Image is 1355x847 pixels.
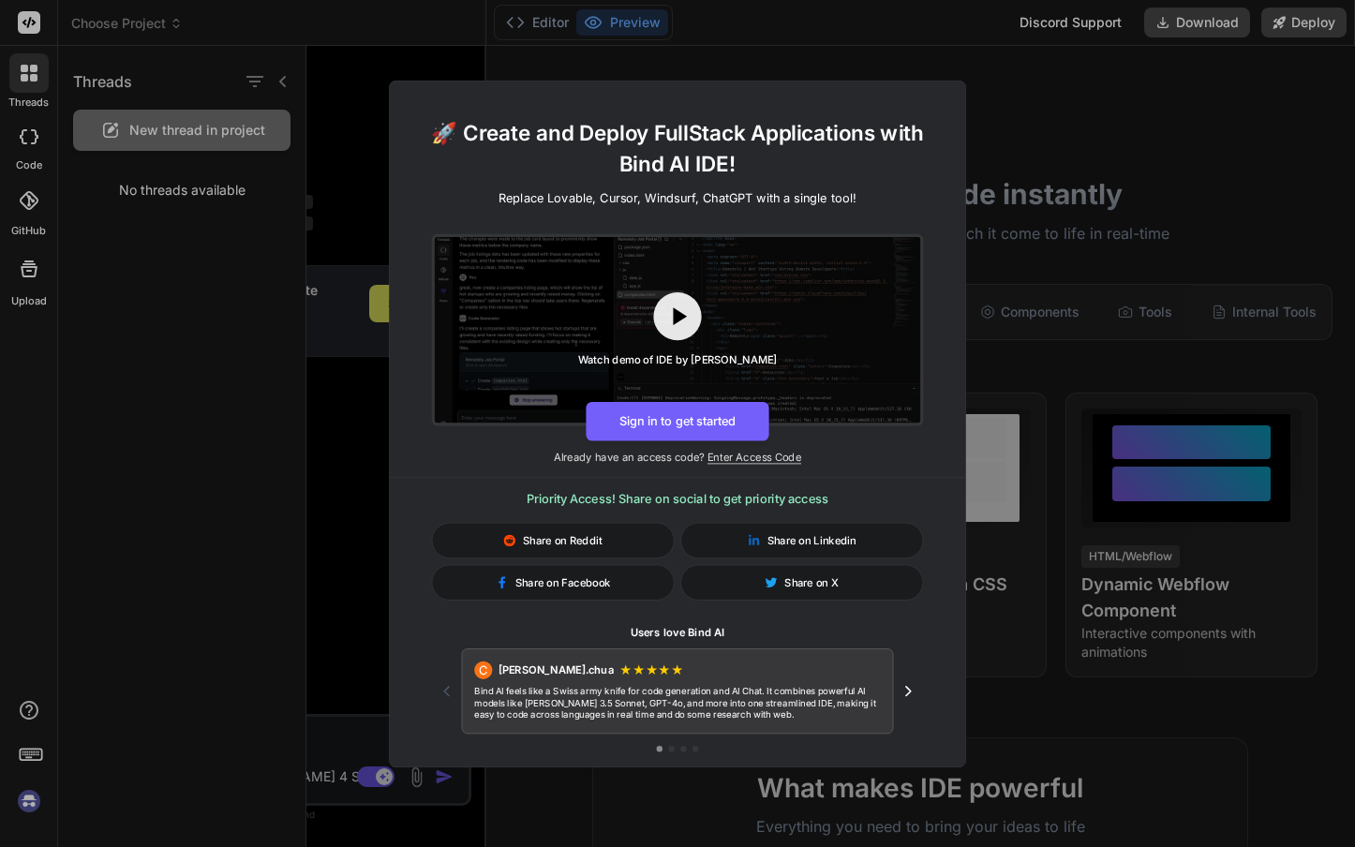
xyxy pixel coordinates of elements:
div: Watch demo of IDE by [PERSON_NAME] [578,352,778,367]
span: ★ [619,661,633,678]
span: [PERSON_NAME].chua [499,662,614,677]
span: ★ [671,661,684,678]
h1: 🚀 Create and Deploy FullStack Applications with Bind AI IDE! [413,116,941,179]
button: Go to testimonial 3 [680,746,686,751]
h3: Priority Access! Share on social to get priority access [432,489,924,507]
span: Share on X [784,574,839,589]
div: C [474,661,492,678]
span: ★ [658,661,671,678]
p: Already have an access code? [390,450,965,465]
button: Go to testimonial 1 [657,746,663,751]
button: Sign in to get started [586,401,768,440]
span: Share on Linkedin [767,532,856,547]
h1: Users love Bind AI [432,624,924,639]
span: Share on Facebook [515,574,611,589]
button: Go to testimonial 4 [692,746,698,751]
p: Bind AI feels like a Swiss army knife for code generation and AI Chat. It combines powerful AI mo... [474,685,881,721]
span: Share on Reddit [523,532,603,547]
span: ★ [646,661,659,678]
span: ★ [633,661,646,678]
p: Replace Lovable, Cursor, Windsurf, ChatGPT with a single tool! [499,188,856,206]
span: Enter Access Code [707,450,801,463]
button: Next testimonial [893,676,923,706]
button: Go to testimonial 2 [668,746,674,751]
button: Previous testimonial [432,676,462,706]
